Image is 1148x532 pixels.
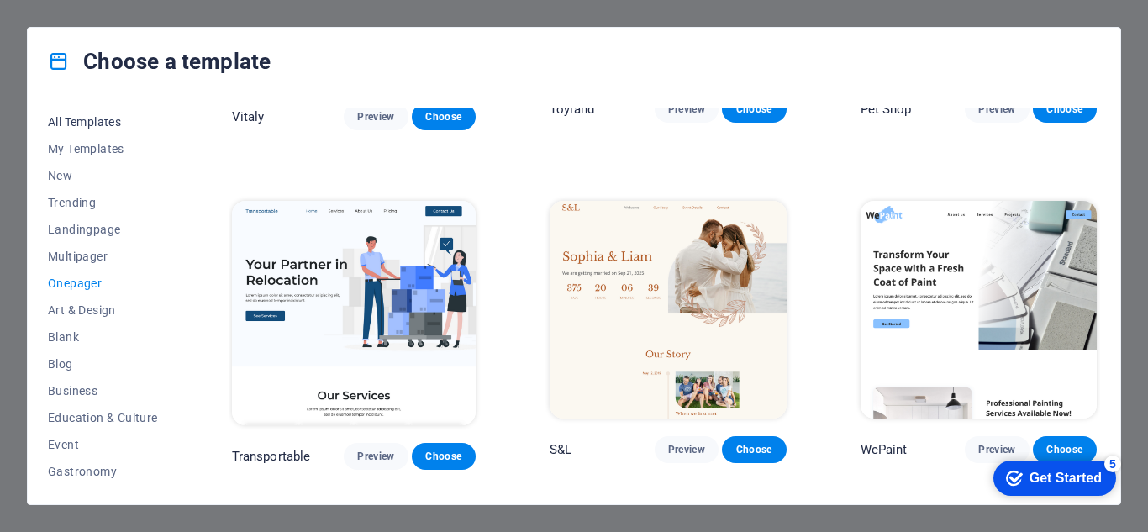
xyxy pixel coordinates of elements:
[48,108,158,135] button: All Templates
[978,103,1015,116] span: Preview
[735,103,772,116] span: Choose
[48,162,158,189] button: New
[978,443,1015,456] span: Preview
[232,201,476,426] img: Transportable
[48,465,158,478] span: Gastronomy
[48,404,158,431] button: Education & Culture
[1046,103,1083,116] span: Choose
[48,438,158,451] span: Event
[48,135,158,162] button: My Templates
[48,330,158,344] span: Blank
[357,110,394,124] span: Preview
[48,377,158,404] button: Business
[48,270,158,297] button: Onepager
[668,443,705,456] span: Preview
[722,96,786,123] button: Choose
[722,436,786,463] button: Choose
[48,216,158,243] button: Landingpage
[48,324,158,350] button: Blank
[48,115,158,129] span: All Templates
[1033,436,1097,463] button: Choose
[412,443,476,470] button: Choose
[13,8,136,44] div: Get Started 5 items remaining, 0% complete
[861,441,908,458] p: WePaint
[48,357,158,371] span: Blog
[425,450,462,463] span: Choose
[48,189,158,216] button: Trending
[344,443,408,470] button: Preview
[655,436,719,463] button: Preview
[550,441,571,458] p: S&L
[48,196,158,209] span: Trending
[48,243,158,270] button: Multipager
[965,96,1029,123] button: Preview
[232,448,311,465] p: Transportable
[861,101,912,118] p: Pet Shop
[357,450,394,463] span: Preview
[48,250,158,263] span: Multipager
[965,436,1029,463] button: Preview
[344,103,408,130] button: Preview
[232,108,265,125] p: Vitaly
[550,101,594,118] p: Toyland
[655,96,719,123] button: Preview
[668,103,705,116] span: Preview
[48,223,158,236] span: Landingpage
[1033,96,1097,123] button: Choose
[48,277,158,290] span: Onepager
[48,350,158,377] button: Blog
[50,18,122,34] div: Get Started
[861,201,1098,419] img: WePaint
[124,3,141,20] div: 5
[48,169,158,182] span: New
[550,201,786,419] img: S&L
[48,142,158,155] span: My Templates
[48,303,158,317] span: Art & Design
[735,443,772,456] span: Choose
[412,103,476,130] button: Choose
[1046,443,1083,456] span: Choose
[48,411,158,424] span: Education & Culture
[48,458,158,485] button: Gastronomy
[48,384,158,398] span: Business
[48,431,158,458] button: Event
[48,48,271,75] h4: Choose a template
[48,297,158,324] button: Art & Design
[425,110,462,124] span: Choose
